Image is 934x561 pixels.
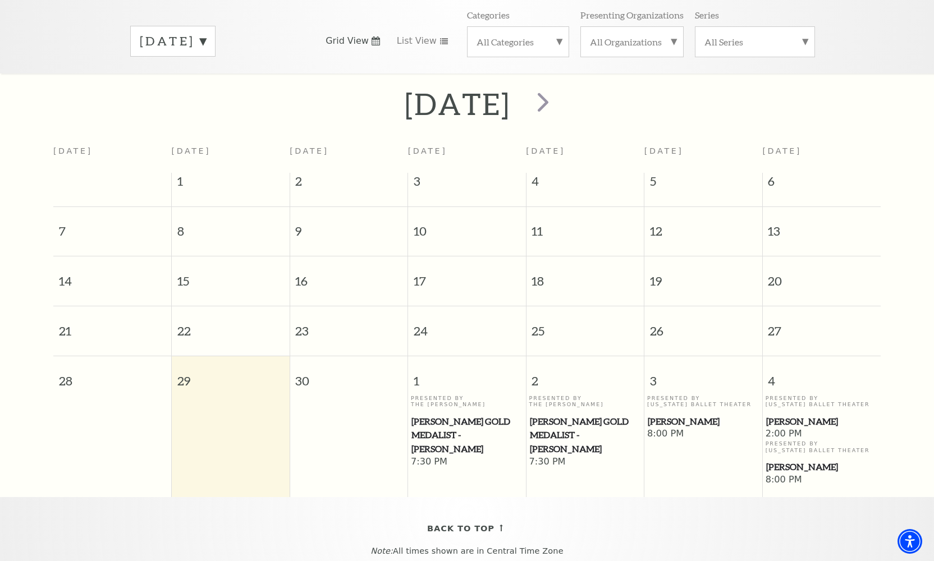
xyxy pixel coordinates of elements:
span: 7:30 PM [411,456,523,468]
span: [DATE] [408,146,447,155]
p: All times shown are in Central Time Zone [11,546,923,556]
span: 8:00 PM [647,428,759,440]
span: 2 [290,173,408,195]
h2: [DATE] [405,86,511,122]
span: 13 [763,207,881,246]
span: [PERSON_NAME] [766,460,878,474]
span: 28 [53,356,171,395]
span: 11 [526,207,644,246]
p: Presented By The [PERSON_NAME] [411,395,523,408]
span: 30 [290,356,408,395]
p: Categories [467,9,510,21]
span: 23 [290,306,408,345]
label: All Organizations [590,36,674,48]
span: List View [397,35,437,47]
span: [PERSON_NAME] [648,415,759,429]
span: 19 [644,256,762,295]
span: [DATE] [762,146,802,155]
span: [PERSON_NAME] Gold Medalist - [PERSON_NAME] [530,415,641,456]
span: 6 [763,173,881,195]
span: [DATE] [290,146,329,155]
span: 1 [172,173,290,195]
span: 16 [290,256,408,295]
span: 18 [526,256,644,295]
span: [DATE] [644,146,684,155]
label: All Categories [477,36,560,48]
span: 22 [172,306,290,345]
span: [PERSON_NAME] [766,415,878,429]
span: 29 [172,356,290,395]
span: Grid View [326,35,369,47]
span: Back To Top [427,522,495,536]
label: [DATE] [140,33,206,50]
p: Presented By [US_STATE] Ballet Theater [766,395,878,408]
button: next [521,84,562,124]
span: 4 [526,173,644,195]
span: [DATE] [172,146,211,155]
span: 25 [526,306,644,345]
span: 8:00 PM [766,474,878,486]
p: Presented By [US_STATE] Ballet Theater [766,440,878,453]
p: Series [695,9,719,21]
span: 7:30 PM [529,456,642,468]
span: [PERSON_NAME] Gold Medalist - [PERSON_NAME] [411,415,523,456]
span: 3 [644,356,762,395]
span: 5 [644,173,762,195]
span: 4 [763,356,881,395]
span: 10 [408,207,526,246]
span: 14 [53,256,171,295]
span: 17 [408,256,526,295]
span: 2:00 PM [766,428,878,440]
span: 2 [526,356,644,395]
th: [DATE] [53,140,172,173]
p: Presented By [US_STATE] Ballet Theater [647,395,759,408]
span: 1 [408,356,526,395]
span: 21 [53,306,171,345]
span: 27 [763,306,881,345]
em: Note: [370,546,393,555]
span: 26 [644,306,762,345]
span: 8 [172,207,290,246]
span: [DATE] [526,146,565,155]
span: 24 [408,306,526,345]
span: 15 [172,256,290,295]
span: 20 [763,256,881,295]
span: 9 [290,207,408,246]
label: All Series [704,36,805,48]
span: 3 [408,173,526,195]
span: 7 [53,207,171,246]
p: Presenting Organizations [580,9,684,21]
div: Accessibility Menu [898,529,922,554]
span: 12 [644,207,762,246]
p: Presented By The [PERSON_NAME] [529,395,642,408]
